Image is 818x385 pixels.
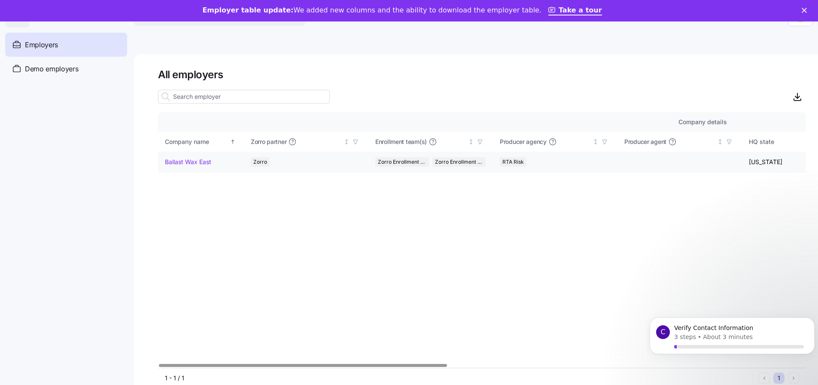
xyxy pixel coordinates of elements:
div: Close [802,8,810,13]
span: Zorro partner [251,137,286,146]
a: Take a tour [548,6,602,15]
span: Enrollment team(s) [375,137,427,146]
input: Search employer [158,90,330,104]
th: Company nameSorted ascending [158,132,244,152]
div: We added new columns and the ability to download the employer table. [202,6,541,15]
div: Not sorted [593,139,599,145]
div: 1 - 1 / 1 [165,374,755,382]
div: Not sorted [344,139,350,145]
a: Ballast Wax East [165,158,211,166]
th: Enrollment team(s)Not sorted [368,132,493,152]
span: Demo employers [25,64,79,74]
th: Zorro partnerNot sorted [244,132,368,152]
div: Company name [165,137,228,147]
a: Employers [5,33,127,57]
span: Employers [25,40,58,50]
div: Not sorted [717,139,723,145]
span: RTA Risk [502,157,524,167]
iframe: Intercom notifications message [646,308,818,381]
span: Zorro Enrollment Experts [435,157,484,167]
b: Employer table update: [202,6,293,14]
a: Demo employers [5,57,127,81]
span: Producer agent [624,137,666,146]
div: Sorted ascending [230,139,236,145]
th: Producer agencyNot sorted [493,132,617,152]
div: Not sorted [468,139,474,145]
span: Zorro [253,157,267,167]
span: Zorro Enrollment Team [378,157,426,167]
th: Producer agentNot sorted [617,132,742,152]
span: Producer agency [500,137,547,146]
h1: All employers [158,68,806,81]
